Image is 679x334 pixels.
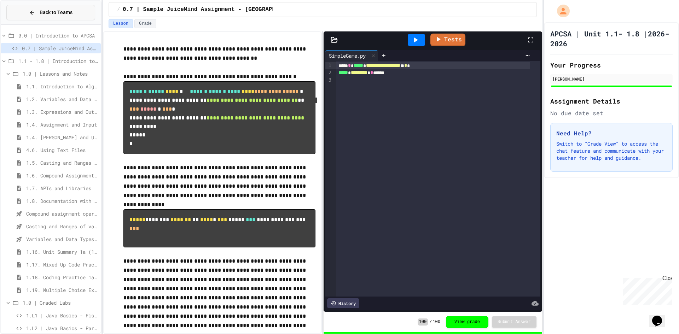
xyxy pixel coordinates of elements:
span: 1.1. Introduction to Algorithms, Programming, and Compilers [26,83,98,90]
span: 1.4. Assignment and Input [26,121,98,128]
button: Back to Teams [6,5,95,20]
h2: Assignment Details [550,96,673,106]
span: 1.16. Unit Summary 1a (1.1-1.6) [26,248,98,256]
span: 100 [433,319,440,325]
span: Submit Answer [498,319,531,325]
span: 1.4. [PERSON_NAME] and User Input [26,134,98,141]
div: 1 [325,62,332,69]
div: 3 [325,77,332,84]
span: 1.3. Expressions and Output [New] [26,108,98,116]
span: / [117,7,120,12]
div: Chat with us now!Close [3,3,49,45]
button: View grade [446,316,488,328]
span: 1.5. Casting and Ranges of Values [26,159,98,166]
span: 1.2. Variables and Data Types [26,95,98,103]
span: 1.17. Mixed Up Code Practice 1.1-1.6 [26,261,98,268]
span: Casting and Ranges of variables - Quiz [26,223,98,230]
span: 1.0 | Lessons and Notes [23,70,98,77]
span: 0.0 | Introduction to APCSA [18,32,98,39]
div: No due date set [550,109,673,117]
span: Variables and Data Types - Quiz [26,235,98,243]
span: 1.L1 | Java Basics - Fish Lab [26,312,98,319]
span: 1.L2 | Java Basics - Paragraphs Lab [26,324,98,332]
button: Lesson [109,19,133,28]
div: My Account [550,3,571,19]
h2: Your Progress [550,60,673,70]
span: / [429,319,432,325]
span: 1.0 | Graded Labs [23,299,98,306]
button: Submit Answer [492,316,536,328]
span: 0.7 | Sample JuiceMind Assignment - [GEOGRAPHIC_DATA] [123,5,303,14]
span: 1.7. APIs and Libraries [26,184,98,192]
div: 2 [325,69,332,76]
iframe: chat widget [620,275,672,305]
span: 100 [418,318,428,326]
span: 1.6. Compound Assignment Operators [26,172,98,179]
span: 0.7 | Sample JuiceMind Assignment - [GEOGRAPHIC_DATA] [22,45,98,52]
span: 1.8. Documentation with Comments and Preconditions [26,197,98,205]
h3: Need Help? [556,129,667,137]
div: History [327,298,359,308]
span: Compound assignment operators - Quiz [26,210,98,217]
div: [PERSON_NAME] [552,76,671,82]
span: 1.18. Coding Practice 1a (1.1-1.6) [26,274,98,281]
div: SimpleGame.py [325,52,369,59]
iframe: chat widget [649,306,672,327]
span: Back to Teams [40,9,72,16]
span: 1.1 - 1.8 | Introduction to Java [18,57,98,65]
button: Grade [134,19,156,28]
span: 1.19. Multiple Choice Exercises for Unit 1a (1.1-1.6) [26,286,98,294]
h1: APCSA | Unit 1.1- 1.8 |2026-2026 [550,29,673,48]
p: Switch to "Grade View" to access the chat feature and communicate with your teacher for help and ... [556,140,667,162]
div: SimpleGame.py [325,50,378,61]
span: 4.6. Using Text Files [26,146,98,154]
a: Tests [430,34,465,46]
